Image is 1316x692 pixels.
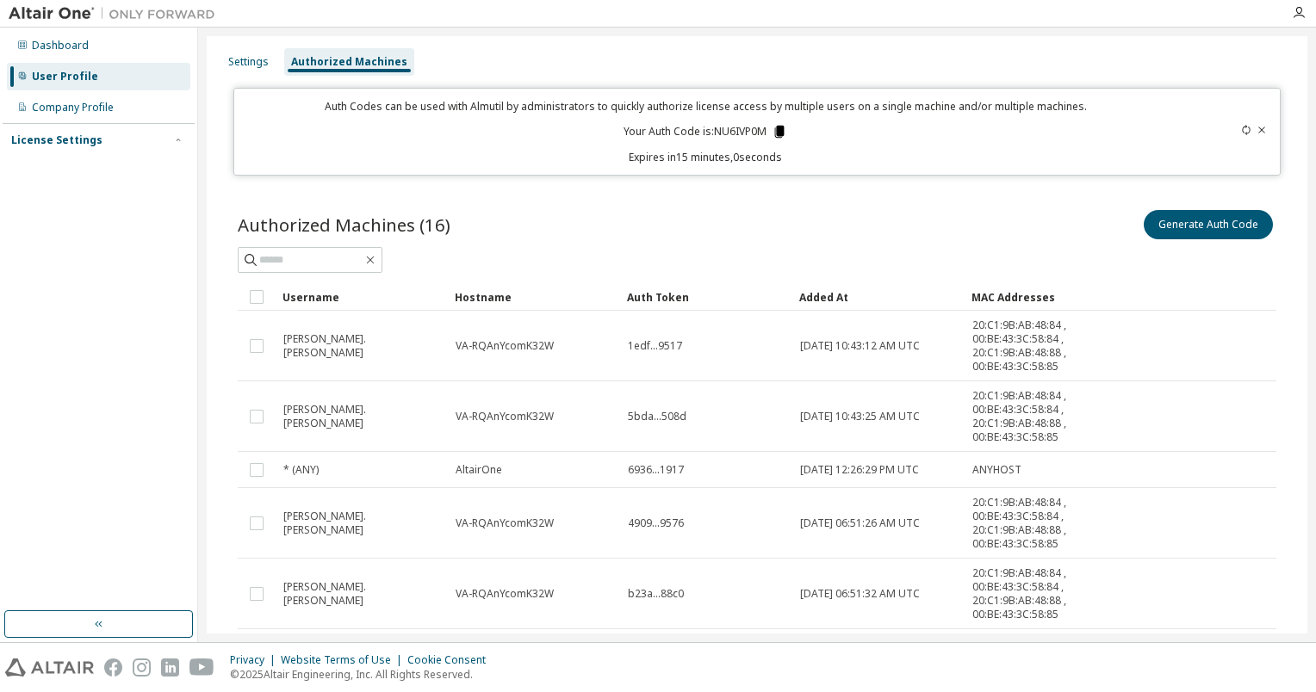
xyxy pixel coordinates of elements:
span: VA-RQAnYcomK32W [456,339,554,353]
span: [PERSON_NAME].[PERSON_NAME] [283,332,440,360]
span: [DATE] 06:51:32 AM UTC [800,587,920,601]
span: 20:C1:9B:AB:48:84 , 00:BE:43:3C:58:84 , 20:C1:9B:AB:48:88 , 00:BE:43:3C:58:85 [972,566,1086,621]
div: Dashboard [32,39,89,53]
div: Privacy [230,653,281,667]
span: Authorized Machines (16) [238,213,450,237]
span: b23a...88c0 [628,587,684,601]
span: AltairOne [456,463,502,477]
span: VA-RQAnYcomK32W [456,410,554,423]
span: [PERSON_NAME].[PERSON_NAME] [283,580,440,608]
div: Cookie Consent [407,653,496,667]
span: 20:C1:9B:AB:48:84 , 00:BE:43:3C:58:84 , 20:C1:9B:AB:48:88 , 00:BE:43:3C:58:85 [972,318,1086,374]
button: Generate Auth Code [1144,210,1273,239]
img: instagram.svg [133,658,151,677]
span: VA-RQAnYcomK32W [456,516,554,530]
div: Company Profile [32,101,114,114]
img: youtube.svg [189,658,214,677]
p: Your Auth Code is: NU6IVP0M [624,124,787,139]
div: Username [282,283,441,311]
div: User Profile [32,70,98,83]
span: [DATE] 06:51:26 AM UTC [800,516,920,530]
span: VA-RQAnYcomK32W [456,587,554,601]
div: Added At [799,283,958,311]
div: MAC Addresses [971,283,1087,311]
div: Website Terms of Use [281,653,407,667]
span: [PERSON_NAME].[PERSON_NAME] [283,510,440,537]
span: 5bda...508d [628,410,686,423]
div: Auth Token [627,283,785,311]
img: linkedin.svg [161,658,179,677]
span: 20:C1:9B:AB:48:84 , 00:BE:43:3C:58:84 , 20:C1:9B:AB:48:88 , 00:BE:43:3C:58:85 [972,389,1086,444]
div: License Settings [11,133,102,147]
img: facebook.svg [104,658,122,677]
span: [DATE] 12:26:29 PM UTC [800,463,919,477]
span: [DATE] 10:43:12 AM UTC [800,339,920,353]
div: Authorized Machines [291,55,407,69]
img: altair_logo.svg [5,658,94,677]
span: [DATE] 10:43:25 AM UTC [800,410,920,423]
p: Expires in 15 minutes, 0 seconds [245,150,1167,164]
span: 1edf...9517 [628,339,682,353]
span: 20:C1:9B:AB:48:84 , 00:BE:43:3C:58:84 , 20:C1:9B:AB:48:88 , 00:BE:43:3C:58:85 [972,496,1086,551]
p: © 2025 Altair Engineering, Inc. All Rights Reserved. [230,667,496,682]
span: [PERSON_NAME].[PERSON_NAME] [283,403,440,430]
span: * (ANY) [283,463,319,477]
p: Auth Codes can be used with Almutil by administrators to quickly authorize license access by mult... [245,99,1167,114]
div: Hostname [455,283,613,311]
span: 6936...1917 [628,463,684,477]
img: Altair One [9,5,224,22]
span: ANYHOST [972,463,1021,477]
div: Settings [228,55,269,69]
span: 4909...9576 [628,516,684,530]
